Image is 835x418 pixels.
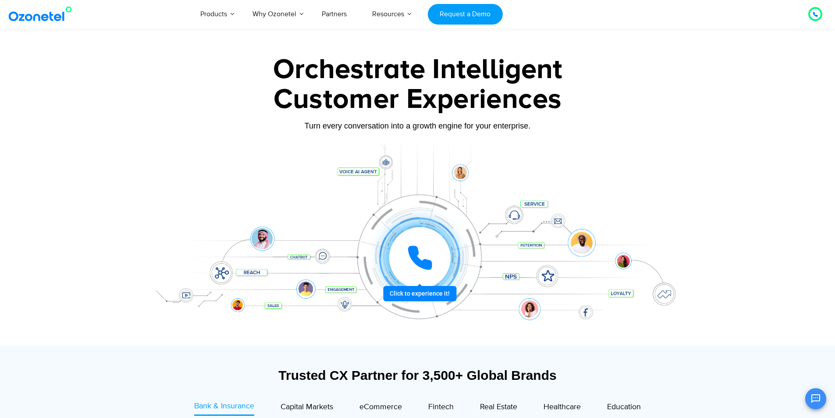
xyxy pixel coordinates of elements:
[544,402,581,412] span: Healthcare
[281,400,333,416] a: Capital Markets
[428,402,454,412] span: Fintech
[148,368,687,383] div: Trusted CX Partner for 3,500+ Global Brands
[428,400,454,416] a: Fintech
[544,400,581,416] a: Healthcare
[805,388,826,409] button: Open chat
[480,402,517,412] span: Real Estate
[194,400,254,416] a: Bank & Insurance
[359,400,402,416] a: eCommerce
[144,121,692,131] div: Turn every conversation into a growth engine for your enterprise.
[607,402,641,412] span: Education
[194,401,254,411] span: Bank & Insurance
[607,400,641,416] a: Education
[359,402,402,412] span: eCommerce
[281,402,333,412] span: Capital Markets
[480,400,517,416] a: Real Estate
[428,4,503,25] a: Request a Demo
[144,79,692,121] div: Customer Experiences
[144,56,692,84] div: Orchestrate Intelligent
